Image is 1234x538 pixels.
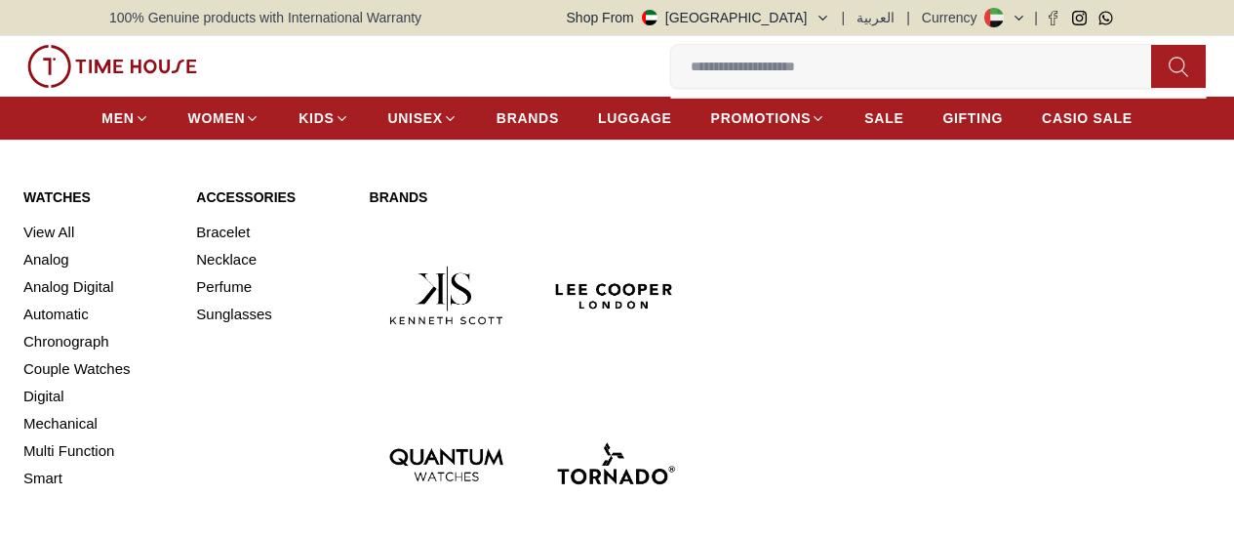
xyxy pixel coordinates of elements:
[864,108,903,128] span: SALE
[23,437,173,465] a: Multi Function
[942,108,1003,128] span: GIFTING
[864,101,903,136] a: SALE
[922,8,985,27] div: Currency
[23,219,173,246] a: View All
[370,219,523,372] img: Kenneth Scott
[642,10,657,25] img: United Arab Emirates
[567,8,830,27] button: Shop From[GEOGRAPHIC_DATA]
[538,219,692,372] img: Lee Cooper
[388,101,458,136] a: UNISEX
[196,187,345,207] a: Accessories
[598,108,672,128] span: LUGGAGE
[906,8,910,27] span: |
[23,355,173,383] a: Couple Watches
[196,246,345,273] a: Necklace
[1042,108,1133,128] span: CASIO SALE
[856,8,895,27] button: العربية
[188,101,260,136] a: WOMEN
[109,8,421,27] span: 100% Genuine products with International Warranty
[188,108,246,128] span: WOMEN
[23,465,173,492] a: Smart
[497,101,559,136] a: BRANDS
[101,101,148,136] a: MEN
[711,108,812,128] span: PROMOTIONS
[1098,11,1113,25] a: Whatsapp
[27,45,197,88] img: ...
[1072,11,1087,25] a: Instagram
[842,8,846,27] span: |
[23,187,173,207] a: Watches
[23,301,173,328] a: Automatic
[23,246,173,273] a: Analog
[23,383,173,410] a: Digital
[1046,11,1060,25] a: Facebook
[196,301,345,328] a: Sunglasses
[370,187,693,207] a: Brands
[101,108,134,128] span: MEN
[598,101,672,136] a: LUGGAGE
[388,108,443,128] span: UNISEX
[1034,8,1038,27] span: |
[1042,101,1133,136] a: CASIO SALE
[23,328,173,355] a: Chronograph
[196,273,345,301] a: Perfume
[942,101,1003,136] a: GIFTING
[23,273,173,301] a: Analog Digital
[299,108,334,128] span: KIDS
[711,101,826,136] a: PROMOTIONS
[196,219,345,246] a: Bracelet
[497,108,559,128] span: BRANDS
[23,410,173,437] a: Mechanical
[299,101,348,136] a: KIDS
